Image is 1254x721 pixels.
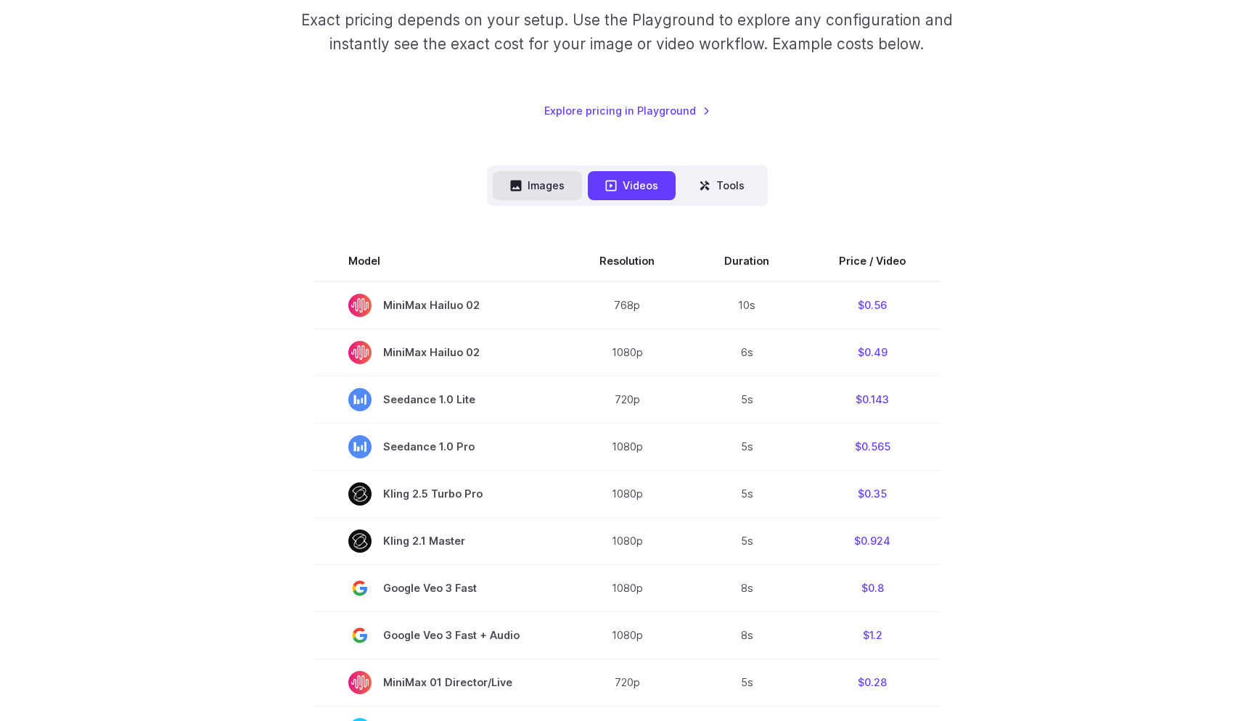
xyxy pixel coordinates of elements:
td: 1080p [565,564,689,611]
span: MiniMax Hailuo 02 [348,341,530,364]
td: 5s [689,517,804,564]
th: Model [313,241,565,281]
span: Kling 2.5 Turbo Pro [348,482,530,506]
td: $0.28 [804,659,940,706]
button: Videos [588,171,676,199]
td: $0.35 [804,470,940,517]
span: Kling 2.1 Master [348,530,530,553]
td: $0.143 [804,376,940,423]
td: 720p [565,376,689,423]
td: 1080p [565,470,689,517]
span: MiniMax 01 Director/Live [348,671,530,694]
span: Google Veo 3 Fast + Audio [348,624,530,647]
span: Google Veo 3 Fast [348,577,530,600]
td: 5s [689,659,804,706]
td: 8s [689,611,804,659]
td: 10s [689,281,804,329]
span: MiniMax Hailuo 02 [348,294,530,317]
td: 5s [689,470,804,517]
a: Explore pricing in Playground [544,102,710,119]
th: Resolution [565,241,689,281]
td: $0.8 [804,564,940,611]
td: 6s [689,329,804,376]
td: 1080p [565,423,689,470]
button: Images [493,171,582,199]
td: $0.565 [804,423,940,470]
td: 768p [565,281,689,329]
button: Tools [681,171,762,199]
td: 1080p [565,517,689,564]
td: 8s [689,564,804,611]
td: 5s [689,423,804,470]
td: $0.56 [804,281,940,329]
td: 1080p [565,329,689,376]
td: 720p [565,659,689,706]
p: Exact pricing depends on your setup. Use the Playground to explore any configuration and instantl... [274,8,980,57]
th: Price / Video [804,241,940,281]
td: $1.2 [804,611,940,659]
td: 5s [689,376,804,423]
span: Seedance 1.0 Lite [348,388,530,411]
span: Seedance 1.0 Pro [348,435,530,458]
td: 1080p [565,611,689,659]
td: $0.924 [804,517,940,564]
th: Duration [689,241,804,281]
td: $0.49 [804,329,940,376]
